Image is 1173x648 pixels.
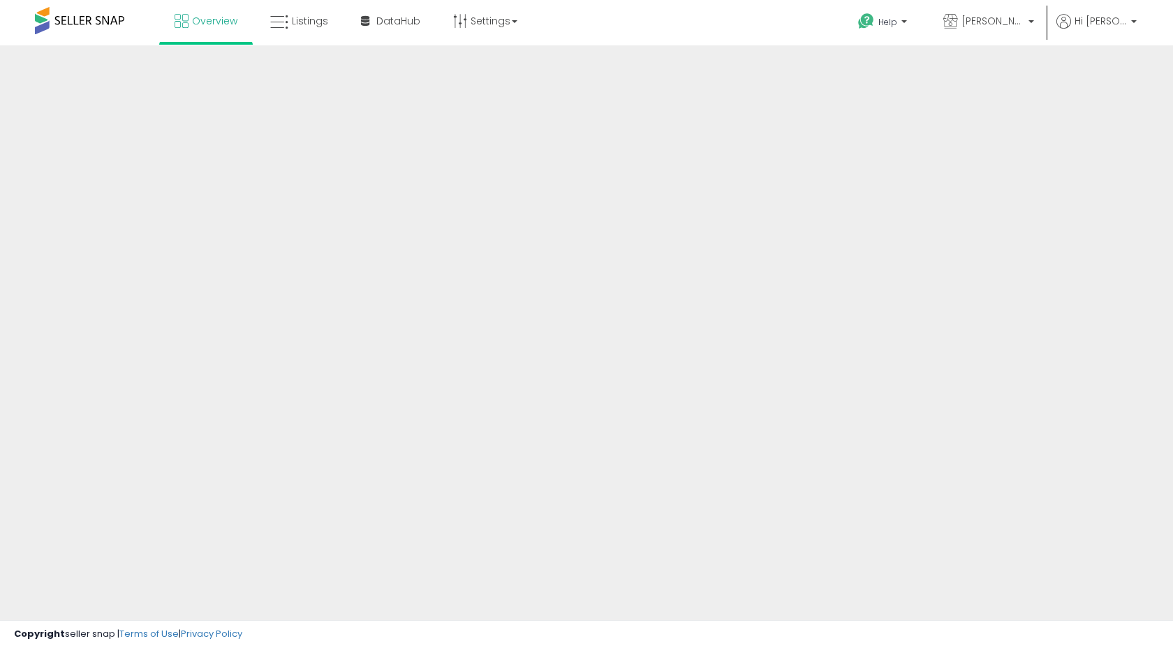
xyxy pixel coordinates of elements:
span: Help [878,16,897,28]
span: DataHub [376,14,420,28]
a: Hi [PERSON_NAME] [1056,14,1137,45]
span: Listings [292,14,328,28]
span: Overview [192,14,237,28]
span: [PERSON_NAME] STORE [961,14,1024,28]
i: Get Help [857,13,875,30]
a: Help [847,2,921,45]
span: Hi [PERSON_NAME] [1075,14,1127,28]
